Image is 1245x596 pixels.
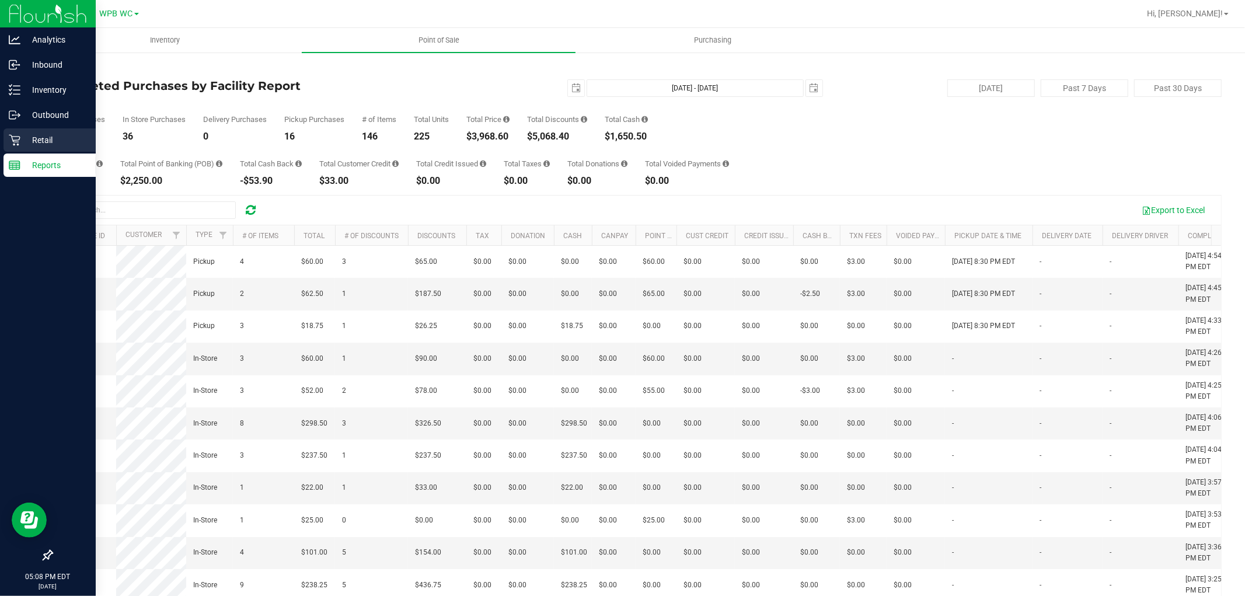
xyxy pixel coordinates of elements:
span: $0.00 [847,547,865,558]
p: Reports [20,158,90,172]
span: In-Store [193,450,217,461]
a: Customer [125,231,162,239]
p: Outbound [20,108,90,122]
i: Sum of the discount values applied to the all purchases in the date range. [581,116,587,123]
span: $33.00 [415,482,437,493]
span: $0.00 [599,515,617,526]
span: $0.00 [800,256,818,267]
span: $0.00 [599,547,617,558]
span: - [1040,515,1041,526]
span: $0.00 [415,515,433,526]
span: $238.25 [561,580,587,591]
span: In-Store [193,482,217,493]
span: $0.00 [683,515,702,526]
span: $22.00 [301,482,323,493]
div: # of Items [362,116,396,123]
div: $2,250.00 [120,176,222,186]
span: [DATE] 4:25 PM EDT [1185,380,1230,402]
p: Inventory [20,83,90,97]
span: $0.00 [894,288,912,299]
span: $60.00 [301,353,323,364]
span: $60.00 [643,256,665,267]
span: $0.00 [643,580,661,591]
span: 3 [240,450,244,461]
a: Voided Payment [896,232,954,240]
span: - [1040,450,1041,461]
button: Past 7 Days [1041,79,1128,97]
span: $0.00 [473,482,491,493]
span: $0.00 [847,450,865,461]
inline-svg: Inventory [9,84,20,96]
i: Sum of the successful, non-voided CanPay payment transactions for all purchases in the date range. [96,160,103,168]
span: $0.00 [894,385,912,396]
inline-svg: Analytics [9,34,20,46]
span: - [1110,353,1111,364]
i: Sum of all account credit issued for all refunds from returned purchases in the date range. [480,160,486,168]
span: [DATE] 8:30 PM EDT [952,288,1015,299]
span: 3 [342,418,346,429]
h4: Completed Purchases by Facility Report [51,79,441,92]
span: 1 [342,482,346,493]
span: Hi, [PERSON_NAME]! [1147,9,1223,18]
div: 0 [203,132,267,141]
div: Total Cash Back [240,160,302,168]
span: Point of Sale [403,35,475,46]
span: $25.00 [301,515,323,526]
span: $0.00 [894,450,912,461]
span: $0.00 [742,418,760,429]
span: [DATE] 8:30 PM EDT [952,256,1015,267]
span: $0.00 [894,515,912,526]
span: $52.00 [301,385,323,396]
span: $78.00 [415,385,437,396]
span: - [1040,482,1041,493]
span: 3 [342,256,346,267]
span: $0.00 [561,353,579,364]
div: Total Donations [567,160,627,168]
a: Filter [214,225,233,245]
span: $65.00 [415,256,437,267]
a: Cash [563,232,582,240]
span: $237.50 [301,450,327,461]
span: -$3.00 [800,385,820,396]
span: $62.50 [301,288,323,299]
span: $0.00 [599,385,617,396]
span: $0.00 [683,580,702,591]
span: In-Store [193,385,217,396]
span: $237.50 [561,450,587,461]
i: Sum of the total taxes for all purchases in the date range. [543,160,550,168]
span: $237.50 [415,450,441,461]
span: In-Store [193,418,217,429]
span: $0.00 [473,515,491,526]
a: Pickup Date & Time [954,232,1021,240]
span: [DATE] 4:06 PM EDT [1185,412,1230,434]
span: $0.00 [894,482,912,493]
inline-svg: Inbound [9,59,20,71]
span: $0.00 [847,482,865,493]
span: $18.75 [301,320,323,332]
span: 4 [240,547,244,558]
div: Total Credit Issued [416,160,486,168]
span: - [1040,256,1041,267]
i: Sum of the successful, non-voided payments using account credit for all purchases in the date range. [392,160,399,168]
span: Pickup [193,256,215,267]
a: Delivery Driver [1112,232,1168,240]
span: $22.00 [561,482,583,493]
span: $0.00 [473,547,491,558]
span: $0.00 [508,385,526,396]
span: $0.00 [599,450,617,461]
span: $0.00 [683,288,702,299]
span: In-Store [193,515,217,526]
span: In-Store [193,580,217,591]
span: [DATE] 3:36 PM EDT [1185,542,1230,564]
div: Total Voided Payments [645,160,729,168]
span: 1 [342,450,346,461]
span: $101.00 [301,547,327,558]
span: - [952,418,954,429]
span: select [806,80,822,96]
div: $3,968.60 [466,132,510,141]
span: $0.00 [894,256,912,267]
span: $0.00 [508,353,526,364]
span: $0.00 [599,256,617,267]
span: $0.00 [473,418,491,429]
span: $0.00 [508,320,526,332]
